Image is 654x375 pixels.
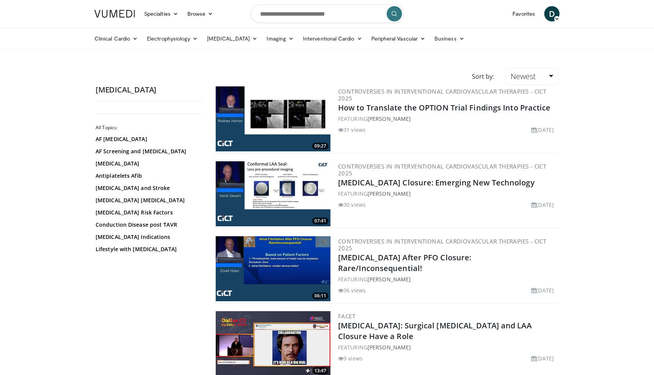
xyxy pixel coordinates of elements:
[96,209,199,216] a: [MEDICAL_DATA] Risk Factors
[96,148,199,155] a: AF Screening and [MEDICAL_DATA]
[262,31,298,46] a: Imaging
[216,86,330,151] a: 09:27
[338,275,557,283] div: FEATURING
[338,354,363,362] li: 9 views
[216,86,330,151] img: 4fc1c8ca-a872-49b0-bb78-635e539c8379.300x170_q85_crop-smart_upscale.jpg
[338,343,557,351] div: FEATURING
[90,31,142,46] a: Clinical Cardio
[216,236,330,301] img: b12321c9-7372-4907-bd3a-2be7b94a278d.300x170_q85_crop-smart_upscale.jpg
[312,218,329,224] span: 07:41
[466,68,500,85] div: Sort by:
[338,115,557,123] div: FEATURING
[368,115,411,122] a: [PERSON_NAME]
[312,292,329,299] span: 06:11
[338,102,551,113] a: How to Translate the OPTION Trial Findings Into Practice
[183,6,218,21] a: Browse
[96,221,199,229] a: Conduction Disease post TAVR
[96,184,199,192] a: [MEDICAL_DATA] and Stroke
[216,161,330,226] img: 140c98b5-fb69-4d15-852c-7ee5c8c0af4e.300x170_q85_crop-smart_upscale.jpg
[368,190,411,197] a: [PERSON_NAME]
[96,135,199,143] a: AF [MEDICAL_DATA]
[368,344,411,351] a: [PERSON_NAME]
[508,6,540,21] a: Favorites
[338,126,366,134] li: 31 views
[338,88,546,102] a: Controversies in Interventional Cardiovascular Therapies - CICT 2025
[338,252,471,273] a: [MEDICAL_DATA] After PFO Closure: Rare/Inconsequential!
[142,31,202,46] a: Electrophysiology
[544,6,560,21] a: D
[96,160,199,167] a: [MEDICAL_DATA]
[202,31,262,46] a: [MEDICAL_DATA]
[216,236,330,301] a: 06:11
[96,196,199,204] a: [MEDICAL_DATA] [MEDICAL_DATA]
[96,233,199,241] a: [MEDICAL_DATA] Indications
[338,177,535,188] a: [MEDICAL_DATA] Closure: Emerging New Technology
[312,143,329,149] span: 09:27
[338,201,366,209] li: 30 views
[96,245,199,253] a: Lifestyle with [MEDICAL_DATA]
[312,367,329,374] span: 13:47
[251,5,403,23] input: Search topics, interventions
[531,201,554,209] li: [DATE]
[338,286,366,294] li: 36 views
[368,276,411,283] a: [PERSON_NAME]
[96,125,201,131] h2: All Topics:
[338,237,546,252] a: Controversies in Interventional Cardiovascular Therapies - CICT 2025
[338,320,532,341] a: [MEDICAL_DATA]: Surgical [MEDICAL_DATA] and LAA Closure Have a Role
[338,162,546,177] a: Controversies in Interventional Cardiovascular Therapies - CICT 2025
[96,85,203,95] h2: [MEDICAL_DATA]
[140,6,183,21] a: Specialties
[531,354,554,362] li: [DATE]
[511,71,536,81] span: Newest
[367,31,430,46] a: Peripheral Vascular
[298,31,367,46] a: Interventional Cardio
[96,172,199,180] a: Antiplatelets Afib
[216,161,330,226] a: 07:41
[531,286,554,294] li: [DATE]
[430,31,469,46] a: Business
[94,10,135,18] img: VuMedi Logo
[338,190,557,198] div: FEATURING
[338,312,355,320] a: FACET
[506,68,558,85] a: Newest
[531,126,554,134] li: [DATE]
